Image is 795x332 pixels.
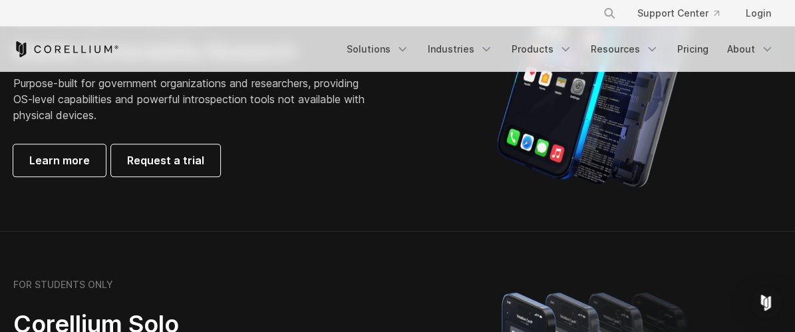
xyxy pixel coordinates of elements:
[13,75,366,123] p: Purpose-built for government organizations and researchers, providing OS-level capabilities and p...
[127,152,204,168] span: Request a trial
[504,37,580,61] a: Products
[627,1,730,25] a: Support Center
[339,37,417,61] a: Solutions
[339,37,782,61] div: Navigation Menu
[583,37,667,61] a: Resources
[587,1,782,25] div: Navigation Menu
[13,144,106,176] a: Learn more
[669,37,716,61] a: Pricing
[29,152,90,168] span: Learn more
[719,37,782,61] a: About
[750,287,782,319] div: Open Intercom Messenger
[735,1,782,25] a: Login
[13,279,113,291] h6: FOR STUDENTS ONLY
[111,144,220,176] a: Request a trial
[13,41,119,57] a: Corellium Home
[420,37,501,61] a: Industries
[597,1,621,25] button: Search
